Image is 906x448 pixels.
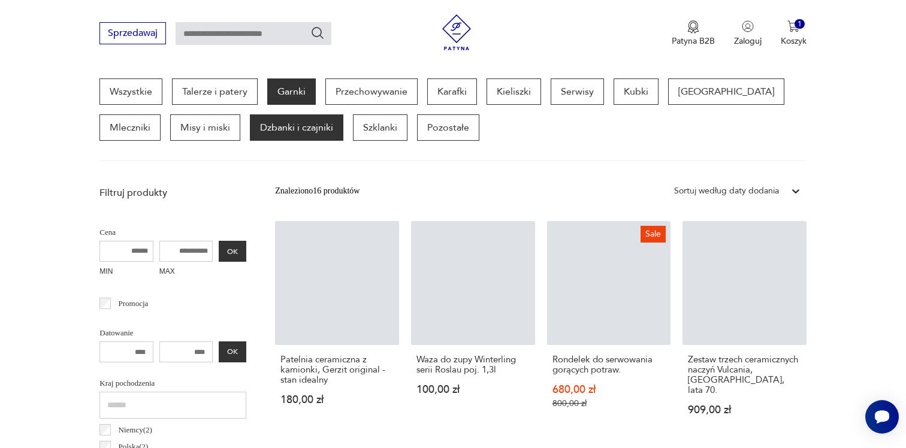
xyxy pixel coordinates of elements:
[310,26,325,40] button: Szukaj
[170,114,240,141] a: Misy i miski
[781,35,807,47] p: Koszyk
[275,221,399,438] a: Patelnia ceramiczna z kamionki, Gerzit original - stan idealnyPatelnia ceramiczna z kamionki, Ger...
[672,20,715,47] a: Ikona medaluPatyna B2B
[781,20,807,47] button: 1Koszyk
[99,262,153,283] label: MIN
[159,262,213,283] label: MAX
[172,78,258,105] a: Talerze i patery
[668,78,784,105] a: [GEOGRAPHIC_DATA]
[688,405,801,415] p: 909,00 zł
[417,114,479,141] a: Pozostałe
[687,20,699,34] img: Ikona medalu
[325,78,418,105] a: Przechowywanie
[674,184,779,198] div: Sortuj według daty dodania
[552,398,666,408] p: 800,00 zł
[795,19,805,29] div: 1
[742,20,754,32] img: Ikonka użytkownika
[787,20,799,32] img: Ikona koszyka
[672,35,715,47] p: Patyna B2B
[411,221,535,438] a: Waza do zupy Winterling serii Roslau poj. 1,3lWaza do zupy Winterling serii Roslau poj. 1,3l100,0...
[439,14,475,50] img: Patyna - sklep z meblami i dekoracjami vintage
[672,20,715,47] button: Patyna B2B
[99,114,161,141] a: Mleczniki
[99,22,166,44] button: Sprzedawaj
[353,114,407,141] a: Szklanki
[99,30,166,38] a: Sprzedawaj
[547,221,671,438] a: SaleRondelek do serwowania gorących potraw.Rondelek do serwowania gorących potraw.680,00 zł800,00 zł
[552,385,666,395] p: 680,00 zł
[250,114,343,141] a: Dzbanki i czajniki
[267,78,316,105] a: Garnki
[99,226,246,239] p: Cena
[99,326,246,340] p: Datowanie
[682,221,807,438] a: Zestaw trzech ceramicznych naczyń Vulcania, Włochy, lata 70.Zestaw trzech ceramicznych naczyń Vul...
[487,78,541,105] a: Kieliszki
[552,355,666,375] h3: Rondelek do serwowania gorących potraw.
[280,355,394,385] h3: Patelnia ceramiczna z kamionki, Gerzit original - stan idealny
[734,20,762,47] button: Zaloguj
[280,395,394,405] p: 180,00 zł
[99,78,162,105] a: Wszystkie
[551,78,604,105] a: Serwisy
[219,241,246,262] button: OK
[734,35,762,47] p: Zaloguj
[219,341,246,362] button: OK
[688,355,801,395] h3: Zestaw trzech ceramicznych naczyń Vulcania, [GEOGRAPHIC_DATA], lata 70.
[416,385,530,395] p: 100,00 zł
[99,186,246,199] p: Filtruj produkty
[99,377,246,390] p: Kraj pochodzenia
[119,297,149,310] p: Promocja
[865,400,899,434] iframe: Smartsupp widget button
[416,355,530,375] h3: Waza do zupy Winterling serii Roslau poj. 1,3l
[275,184,360,198] div: Znaleziono 16 produktów
[614,78,659,105] a: Kubki
[119,423,152,437] p: Niemcy ( 2 )
[427,78,477,105] a: Karafki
